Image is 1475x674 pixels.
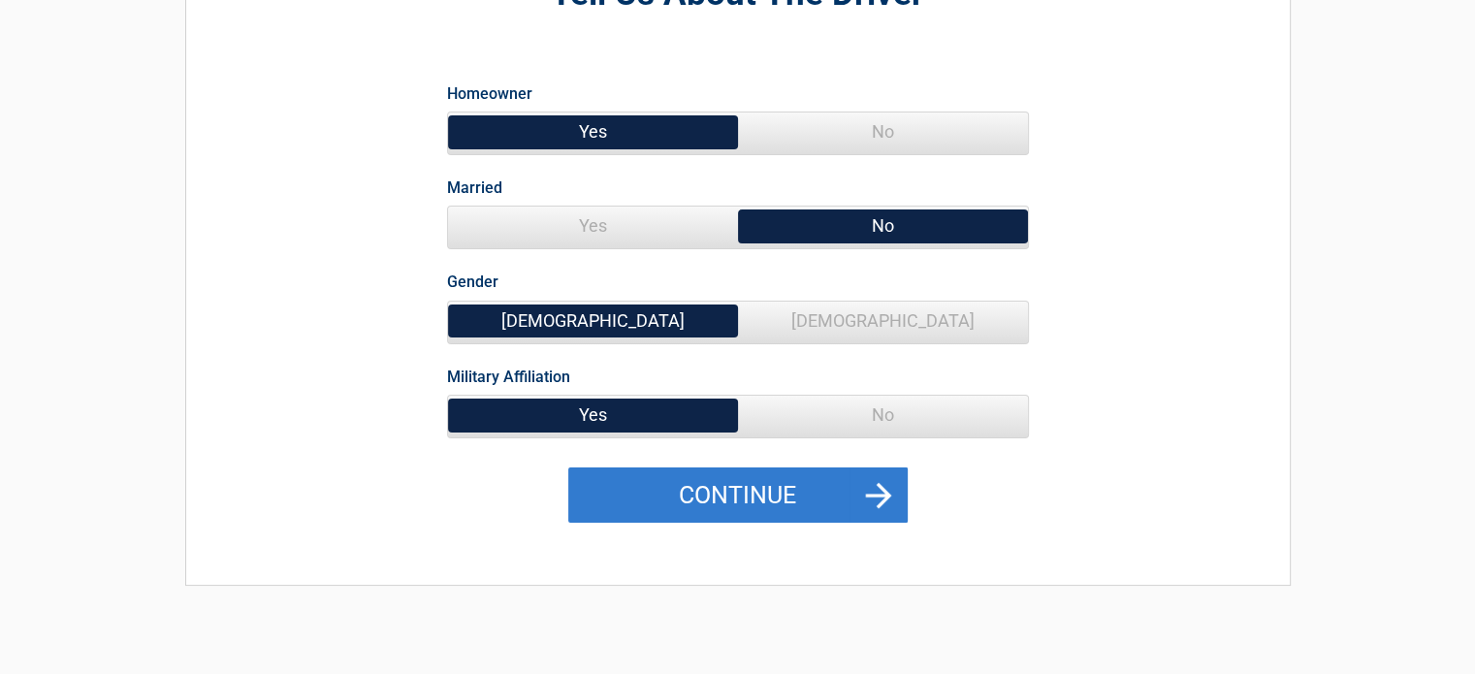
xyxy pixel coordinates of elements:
[568,467,908,524] button: Continue
[448,112,738,151] span: Yes
[738,396,1028,434] span: No
[738,112,1028,151] span: No
[447,269,498,295] label: Gender
[447,175,502,201] label: Married
[447,364,570,390] label: Military Affiliation
[448,396,738,434] span: Yes
[448,207,738,245] span: Yes
[448,302,738,340] span: [DEMOGRAPHIC_DATA]
[738,207,1028,245] span: No
[738,302,1028,340] span: [DEMOGRAPHIC_DATA]
[447,80,532,107] label: Homeowner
